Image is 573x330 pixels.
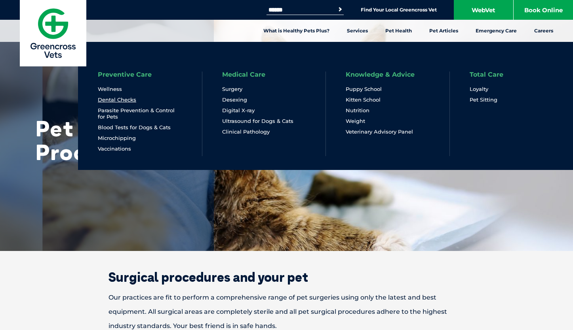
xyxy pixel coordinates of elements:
[98,86,122,92] a: Wellness
[467,20,525,42] a: Emergency Care
[525,20,562,42] a: Careers
[222,107,255,114] a: Digital X-ray
[98,96,136,103] a: Dental Checks
[470,72,503,78] a: Total Care
[222,118,293,124] a: Ultrasound for Dogs & Cats
[255,20,338,42] a: What is Healthy Pets Plus?
[222,86,242,92] a: Surgery
[81,271,493,283] h2: Surgical procedures and your pet
[98,135,136,141] a: Microchipping
[377,20,421,42] a: Pet Health
[98,72,152,78] a: Preventive Care
[346,128,413,135] a: Veterinary Advisory Panel
[222,72,265,78] a: Medical Care
[222,96,247,103] a: Desexing
[222,128,270,135] a: Clinical Pathology
[98,124,171,131] a: Blood Tests for Dogs & Cats
[36,117,194,164] h1: Pet Surgery & Procedures
[338,20,377,42] a: Services
[346,72,415,78] a: Knowledge & Advice
[346,96,381,103] a: Kitten School
[346,118,365,124] a: Weight
[361,7,437,13] a: Find Your Local Greencross Vet
[470,96,497,103] a: Pet Sitting
[421,20,467,42] a: Pet Articles
[98,145,131,152] a: Vaccinations
[346,86,382,92] a: Puppy School
[336,6,344,13] button: Search
[98,107,182,120] a: Parasite Prevention & Control for Pets
[346,107,369,114] a: Nutrition
[470,86,488,92] a: Loyalty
